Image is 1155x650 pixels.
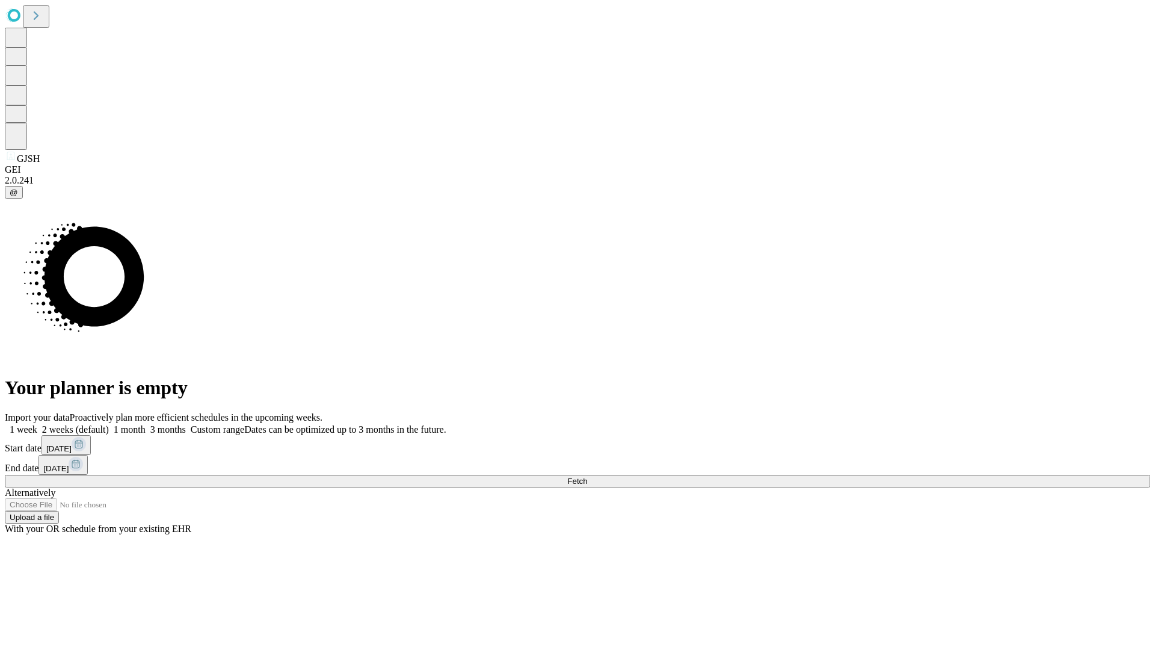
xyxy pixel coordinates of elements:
span: [DATE] [43,464,69,473]
span: 1 month [114,424,146,435]
div: End date [5,455,1150,475]
div: GEI [5,164,1150,175]
span: Custom range [191,424,244,435]
span: Fetch [567,477,587,486]
span: Dates can be optimized up to 3 months in the future. [244,424,446,435]
span: With your OR schedule from your existing EHR [5,524,191,534]
span: Alternatively [5,487,55,498]
span: GJSH [17,153,40,164]
div: 2.0.241 [5,175,1150,186]
span: @ [10,188,18,197]
h1: Your planner is empty [5,377,1150,399]
span: [DATE] [46,444,72,453]
span: 2 weeks (default) [42,424,109,435]
span: Proactively plan more efficient schedules in the upcoming weeks. [70,412,322,422]
span: 1 week [10,424,37,435]
button: [DATE] [38,455,88,475]
div: Start date [5,435,1150,455]
button: @ [5,186,23,199]
button: Fetch [5,475,1150,487]
button: [DATE] [42,435,91,455]
button: Upload a file [5,511,59,524]
span: 3 months [150,424,186,435]
span: Import your data [5,412,70,422]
